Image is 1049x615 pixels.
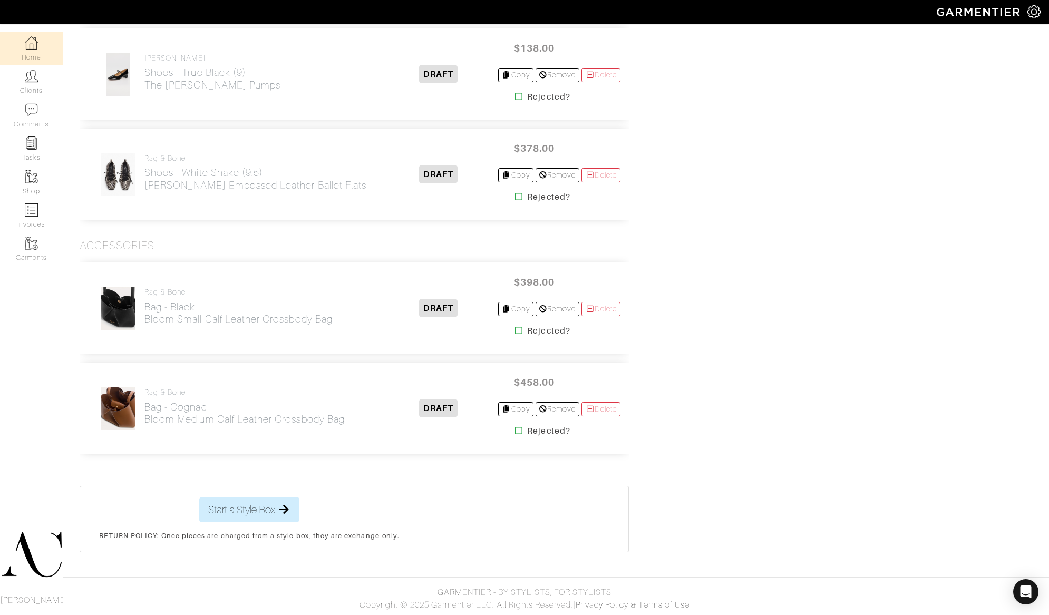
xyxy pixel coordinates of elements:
strong: Rejected? [527,91,570,103]
a: rag & bone Bag - CognacBloom Medium Calf Leather Crossbody Bag [144,388,345,425]
a: Remove [536,402,579,416]
img: garmentier-logo-header-white-b43fb05a5012e4ada735d5af1a66efaba907eab6374d6393d1fbf88cb4ef424d.png [931,3,1027,21]
a: rag & bone Shoes - White Snake (9.5)[PERSON_NAME] Embossed Leather Ballet Flats [144,154,366,191]
strong: Rejected? [527,325,570,337]
img: gear-icon-white-bd11855cb880d31180b6d7d6211b90ccbf57a29d726f0c71d8c61bd08dd39cc2.png [1027,5,1041,18]
a: Remove [536,302,579,316]
span: $458.00 [502,371,566,394]
a: Copy [498,168,533,182]
a: Copy [498,68,533,82]
h2: Bag - Black Bloom Small Calf Leather Crossbody Bag [144,301,333,325]
span: DRAFT [419,399,458,417]
img: bMCjt7iG9ZnFy6ua41Tz6LvE [100,152,136,197]
img: garments-icon-b7da505a4dc4fd61783c78ac3ca0ef83fa9d6f193b1c9dc38574b1d14d53ca28.png [25,170,38,183]
span: DRAFT [419,65,458,83]
a: Remove [536,68,579,82]
img: 2yRtRh9P2C5wMzM7GckcN1oZ [100,386,136,431]
button: Start a Style Box [199,497,299,522]
img: cwn5K6Nf1JgepUeVMevrhDNi [105,52,131,96]
div: Open Intercom Messenger [1013,579,1038,604]
a: Delete [581,68,620,82]
img: garments-icon-b7da505a4dc4fd61783c78ac3ca0ef83fa9d6f193b1c9dc38574b1d14d53ca28.png [25,237,38,250]
img: orders-icon-0abe47150d42831381b5fb84f609e132dff9fe21cb692f30cb5eec754e2cba89.png [25,203,38,217]
a: [PERSON_NAME] Shoes - True Black (9)The [PERSON_NAME] Pumps [144,54,280,91]
p: RETURN POLICY: Once pieces are charged from a style box, they are exchange-only. [99,531,400,541]
a: Delete [581,168,620,182]
h4: [PERSON_NAME] [144,54,280,63]
img: dashboard-icon-dbcd8f5a0b271acd01030246c82b418ddd0df26cd7fceb0bd07c9910d44c42f6.png [25,36,38,50]
img: clients-icon-6bae9207a08558b7cb47a8932f037763ab4055f8c8b6bfacd5dc20c3e0201464.png [25,70,38,83]
a: Privacy Policy & Terms of Use [576,600,689,610]
h2: Shoes - White Snake (9.5) [PERSON_NAME] Embossed Leather Ballet Flats [144,167,366,191]
span: Start a Style Box [208,502,275,518]
span: $378.00 [502,137,566,160]
h4: rag & bone [144,154,366,163]
h3: Accessories [80,239,155,252]
span: $398.00 [502,271,566,294]
a: Delete [581,302,620,316]
img: SX1PzuMYLGQPZhq8BT6XtvqF [100,286,136,330]
a: Delete [581,402,620,416]
a: Copy [498,302,533,316]
a: rag & bone Bag - BlackBloom Small Calf Leather Crossbody Bag [144,288,333,325]
h4: rag & bone [144,388,345,397]
img: reminder-icon-8004d30b9f0a5d33ae49ab947aed9ed385cf756f9e5892f1edd6e32f2345188e.png [25,136,38,150]
strong: Rejected? [527,191,570,203]
span: $138.00 [502,37,566,60]
h2: Shoes - True Black (9) The [PERSON_NAME] Pumps [144,66,280,91]
h4: rag & bone [144,288,333,297]
span: DRAFT [419,299,458,317]
img: comment-icon-a0a6a9ef722e966f86d9cbdc48e553b5cf19dbc54f86b18d962a5391bc8f6eb6.png [25,103,38,116]
a: Copy [498,402,533,416]
span: Copyright © 2025 Garmentier LLC. All Rights Reserved. [360,600,573,610]
h2: Bag - Cognac Bloom Medium Calf Leather Crossbody Bag [144,401,345,425]
strong: Rejected? [527,425,570,437]
a: Remove [536,168,579,182]
span: DRAFT [419,165,458,183]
